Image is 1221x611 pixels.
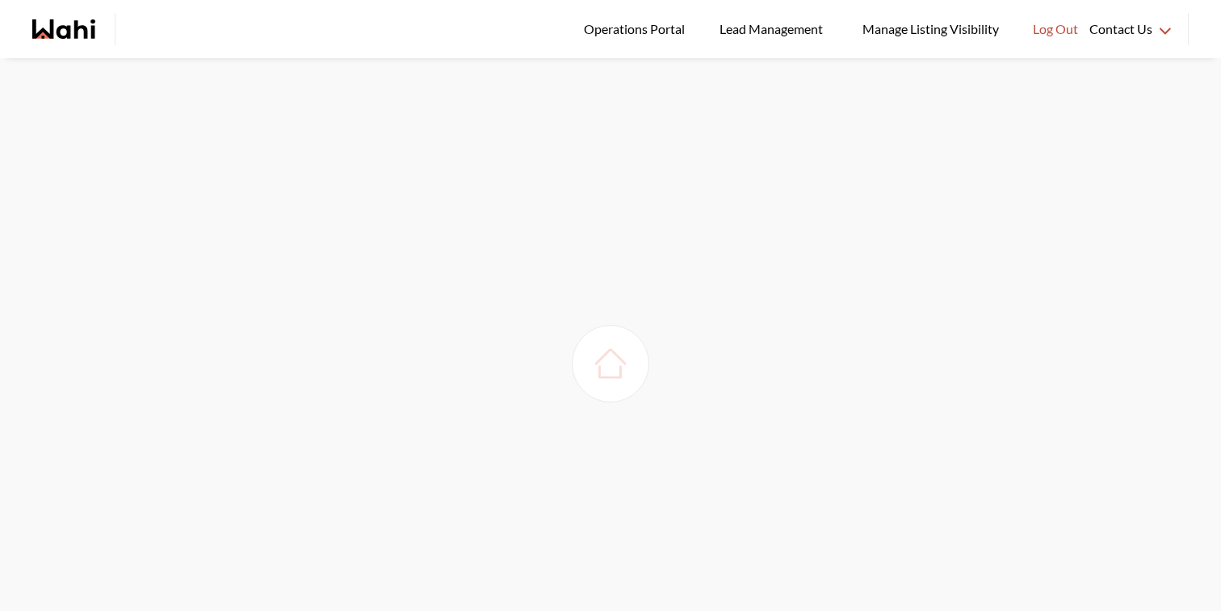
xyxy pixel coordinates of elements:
span: Operations Portal [584,19,690,40]
img: loading house image [588,341,633,386]
span: Log Out [1033,19,1078,40]
span: Manage Listing Visibility [858,19,1004,40]
a: Wahi homepage [32,19,95,39]
span: Lead Management [720,19,829,40]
